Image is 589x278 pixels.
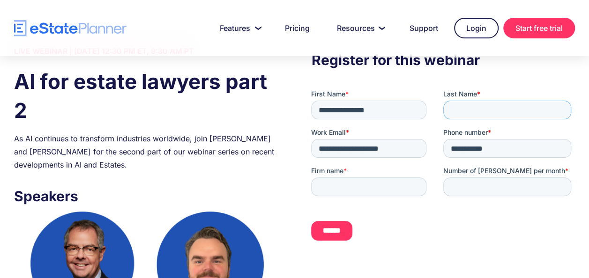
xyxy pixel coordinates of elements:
[14,67,278,125] h1: AI for estate lawyers part 2
[503,18,575,38] a: Start free trial
[326,19,394,37] a: Resources
[209,19,269,37] a: Features
[14,185,278,207] h3: Speakers
[311,49,575,71] h3: Register for this webinar
[398,19,449,37] a: Support
[14,20,127,37] a: home
[454,18,499,38] a: Login
[14,132,278,171] div: As AI continues to transform industries worldwide, join [PERSON_NAME] and [PERSON_NAME] for the s...
[311,89,575,248] iframe: Form 0
[274,19,321,37] a: Pricing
